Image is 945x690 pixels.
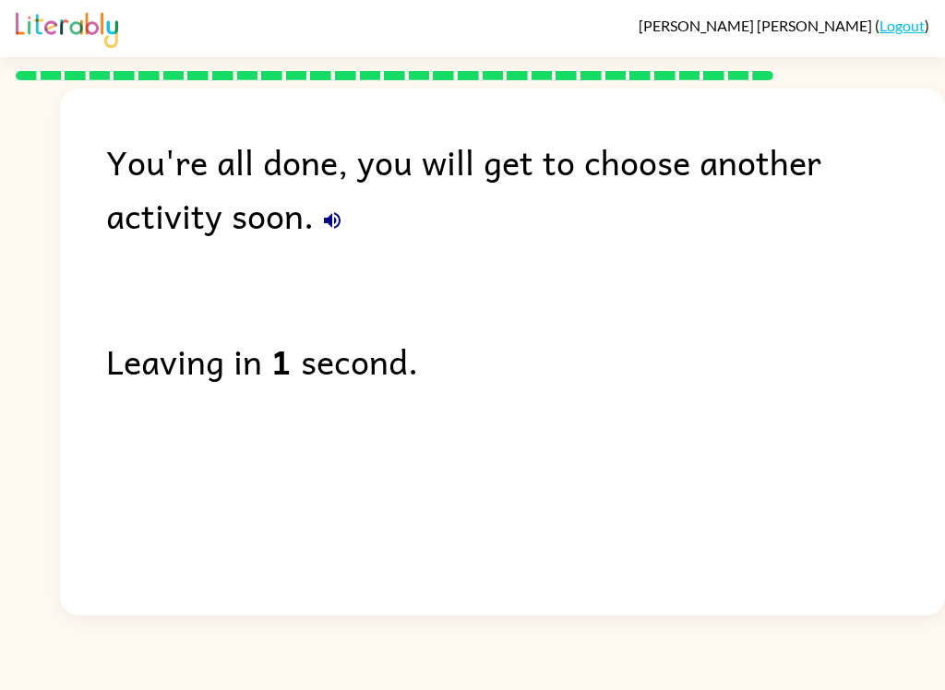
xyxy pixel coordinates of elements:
[16,7,118,48] img: Literably
[639,17,875,34] span: [PERSON_NAME] [PERSON_NAME]
[879,17,925,34] a: Logout
[639,17,929,34] div: ( )
[106,334,945,387] div: Leaving in second.
[271,334,292,387] b: 1
[106,135,945,242] div: You're all done, you will get to choose another activity soon.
